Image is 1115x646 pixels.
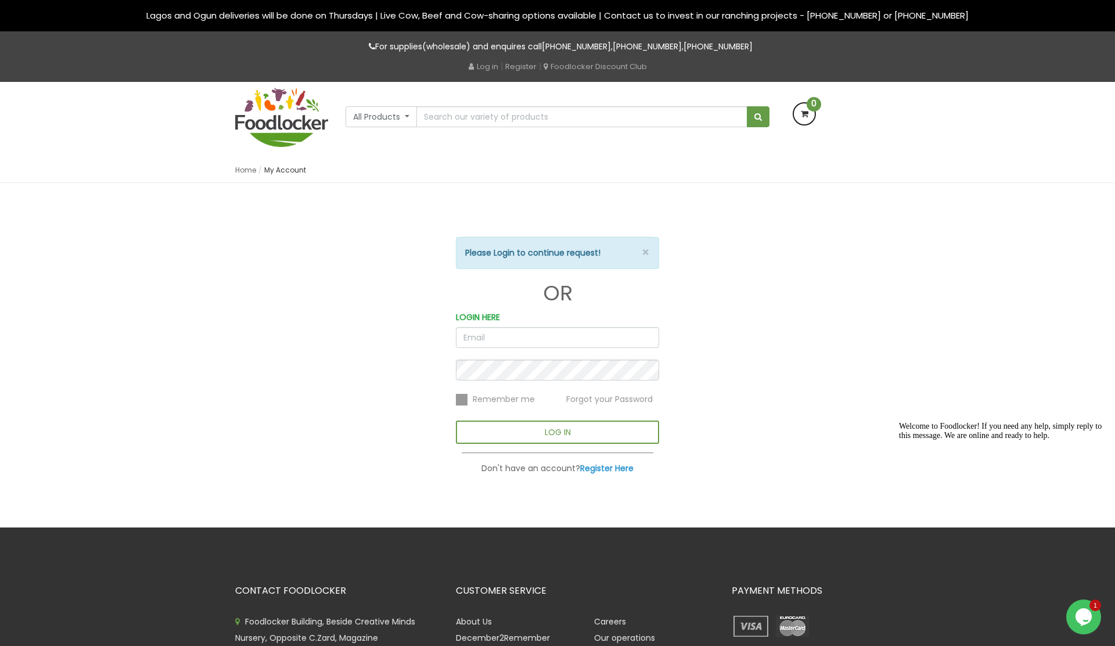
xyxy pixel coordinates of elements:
[235,586,438,596] h3: CONTACT FOODLOCKER
[469,61,498,72] a: Log in
[473,393,535,405] span: Remember me
[456,616,492,627] a: About Us
[894,417,1103,594] iframe: chat widget
[1066,600,1103,634] iframe: chat widget
[501,60,503,72] span: |
[642,246,650,259] button: ×
[456,586,714,596] h3: CUSTOMER SERVICE
[613,41,682,52] a: [PHONE_NUMBER]
[235,88,328,147] img: FoodLocker
[456,462,659,475] p: Don't have an account?
[235,40,880,53] p: For supplies(wholesale) and enquires call , ,
[456,282,659,305] h1: OR
[456,421,659,444] button: LOG IN
[542,41,611,52] a: [PHONE_NUMBER]
[5,5,207,23] span: Welcome to Foodlocker! If you need any help, simply reply to this message. We are online and read...
[773,613,812,639] img: payment
[456,311,500,324] label: LOGIN HERE
[544,61,647,72] a: Foodlocker Discount Club
[505,61,537,72] a: Register
[456,632,550,644] a: December2Remember
[580,462,634,474] a: Register Here
[594,616,626,627] a: Careers
[146,9,969,21] span: Lagos and Ogun deliveries will be done on Thursdays | Live Cow, Beef and Cow-sharing options avai...
[594,632,655,644] a: Our operations
[807,97,821,112] span: 0
[456,327,659,348] input: Email
[732,613,771,639] img: payment
[539,60,541,72] span: |
[566,393,653,405] span: Forgot your Password
[346,106,417,127] button: All Products
[486,206,630,229] iframe: fb:login_button Facebook Social Plugin
[416,106,747,127] input: Search our variety of products
[465,247,600,259] strong: Please Login to continue request!
[5,5,214,23] div: Welcome to Foodlocker! If you need any help, simply reply to this message. We are online and read...
[566,393,653,404] a: Forgot your Password
[235,165,256,175] a: Home
[732,586,880,596] h3: PAYMENT METHODS
[684,41,753,52] a: [PHONE_NUMBER]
